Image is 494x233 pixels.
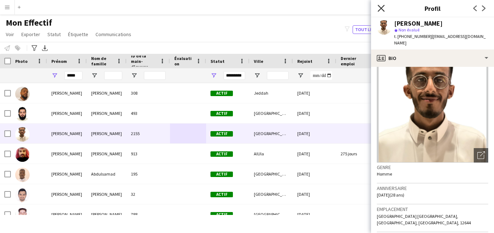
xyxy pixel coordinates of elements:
[18,30,43,39] a: Exporter
[336,144,380,164] div: 275 jours
[93,30,134,39] a: Communications
[394,34,432,39] span: t. [PHONE_NUMBER]
[6,31,14,38] span: Voir
[51,72,58,79] button: Ouvrir le menu de filtre
[377,185,488,191] h3: Anniversaire
[15,87,30,101] img: Ahmed Abdiaziz Nor
[210,91,233,96] span: Actif
[44,30,64,39] a: Statut
[377,164,488,171] h3: Genre
[297,72,304,79] button: Ouvrir le menu de filtre
[15,147,30,162] img: Ahmed Abdulhadi
[15,168,30,182] img: Ahmed Abdulsamad
[3,30,17,39] a: Voir
[127,184,170,204] div: 32
[210,131,233,137] span: Actif
[250,124,293,143] div: [GEOGRAPHIC_DATA]
[293,184,336,204] div: [DATE]
[399,27,420,33] span: Non évalué
[377,54,488,163] img: Avatar ou photo de l'équipe
[310,71,332,80] input: Rejoint Entrée de filtre
[127,144,170,164] div: 913
[210,212,233,217] span: Actif
[293,164,336,184] div: [DATE]
[394,34,486,46] span: | [EMAIL_ADDRESS][DOMAIN_NAME]
[254,72,260,79] button: Ouvrir le menu de filtre
[293,124,336,143] div: [DATE]
[15,188,30,202] img: Ahmed Abutaher
[371,4,494,13] h3: Profil
[297,59,312,64] span: Rejoint
[210,151,233,157] span: Actif
[377,192,404,198] span: [DATE] (28 ans)
[377,206,488,212] h3: Emplacement
[210,59,225,64] span: Statut
[144,71,166,80] input: ID de la main-d'œuvre Entrée de filtre
[91,56,114,66] span: Nom de famille
[250,103,293,123] div: [GEOGRAPHIC_DATA]
[87,83,127,103] div: [PERSON_NAME]
[47,83,87,103] div: [PERSON_NAME]
[47,124,87,143] div: [PERSON_NAME]
[127,83,170,103] div: 308
[210,111,233,116] span: Actif
[353,25,401,34] button: Tout le monde2,278
[250,144,293,164] div: AlUla
[250,204,293,224] div: [GEOGRAPHIC_DATA]
[250,83,293,103] div: Jeddah
[87,204,127,224] div: [PERSON_NAME]
[64,71,82,80] input: Prénom Entrée de filtre
[6,17,52,28] span: Mon Effectif
[41,44,49,52] app-action-btn: Exporter en XLSX
[51,59,67,64] span: Prénom
[210,192,233,197] span: Actif
[293,204,336,224] div: [DATE]
[47,103,87,123] div: [PERSON_NAME]
[47,31,61,38] span: Statut
[371,49,494,67] div: Bio
[15,107,30,121] img: Ahmed Abdul Nasir
[15,127,30,142] img: Ahmed Abdulalem
[127,204,170,224] div: 788
[87,144,127,164] div: [PERSON_NAME]
[377,171,392,177] span: Homme
[267,71,289,80] input: Ville Entrée de filtre
[30,44,39,52] app-action-btn: Filtres avancés
[293,103,336,123] div: [DATE]
[293,83,336,103] div: [DATE]
[127,164,170,184] div: 195
[47,204,87,224] div: [PERSON_NAME]
[65,30,91,39] a: Étiquette
[250,164,293,184] div: [GEOGRAPHIC_DATA]
[127,124,170,143] div: 2155
[15,208,30,223] img: Ahmed Al basha
[104,71,122,80] input: Nom de famille Entrée de filtre
[68,31,88,38] span: Étiquette
[47,144,87,164] div: [PERSON_NAME]
[127,103,170,123] div: 493
[21,31,40,38] span: Exporter
[87,164,127,184] div: Abdulsamad
[87,103,127,123] div: [PERSON_NAME]
[174,56,193,66] span: Évaluation
[377,213,471,225] span: [GEOGRAPHIC_DATA] [GEOGRAPHIC_DATA], [GEOGRAPHIC_DATA], [GEOGRAPHIC_DATA], 12644
[210,72,217,79] button: Ouvrir le menu de filtre
[254,59,263,64] span: Ville
[210,172,233,177] span: Actif
[87,124,127,143] div: [PERSON_NAME]
[47,164,87,184] div: [PERSON_NAME]
[131,72,137,79] button: Ouvrir le menu de filtre
[474,148,488,163] div: Ouvrir les photos pop-in
[15,59,27,64] span: Photo
[341,56,367,66] span: Dernier emploi
[293,144,336,164] div: [DATE]
[47,184,87,204] div: [PERSON_NAME]
[91,72,98,79] button: Ouvrir le menu de filtre
[87,184,127,204] div: [PERSON_NAME]
[131,53,157,69] span: ID de la main-d'œuvre
[250,184,293,204] div: [GEOGRAPHIC_DATA]
[95,31,131,38] span: Communications
[394,20,443,27] div: [PERSON_NAME]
